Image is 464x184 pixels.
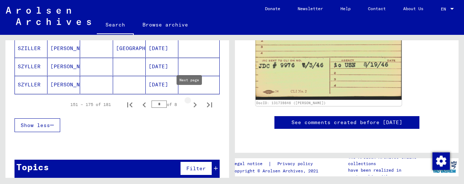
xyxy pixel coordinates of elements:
[348,167,431,180] p: have been realized in partnership with
[137,97,152,112] button: Previous page
[348,154,431,167] p: The Arolsen Archives online collections
[441,6,446,12] mat-select-trigger: EN
[256,101,326,105] a: DocID: 131739846 ([PERSON_NAME])
[188,97,202,112] button: Next page
[15,40,47,57] mat-cell: SZILLER
[47,40,80,57] mat-cell: [PERSON_NAME]
[232,160,268,168] a: Legal notice
[146,76,178,94] mat-cell: [DATE]
[47,76,80,94] mat-cell: [PERSON_NAME]
[47,58,80,75] mat-cell: [PERSON_NAME]
[6,7,91,25] img: Arolsen_neg.svg
[146,58,178,75] mat-cell: [DATE]
[16,160,49,173] div: Topics
[113,40,146,57] mat-cell: [GEOGRAPHIC_DATA]
[14,118,60,132] button: Show less
[180,161,212,175] button: Filter
[232,160,322,168] div: |
[123,97,137,112] button: First page
[146,40,178,57] mat-cell: [DATE]
[432,152,450,170] img: Zustimmung ändern
[272,160,322,168] a: Privacy policy
[134,16,197,33] a: Browse archive
[291,119,402,126] a: See comments created before [DATE]
[15,58,47,75] mat-cell: SZYLLER
[70,101,111,108] div: 151 – 175 of 181
[15,76,47,94] mat-cell: SZYLLER
[186,165,206,172] span: Filter
[232,168,322,174] p: Copyright © Arolsen Archives, 2021
[97,16,134,35] a: Search
[21,122,50,128] span: Show less
[202,97,217,112] button: Last page
[152,101,188,108] div: of 8
[431,158,458,176] img: yv_logo.png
